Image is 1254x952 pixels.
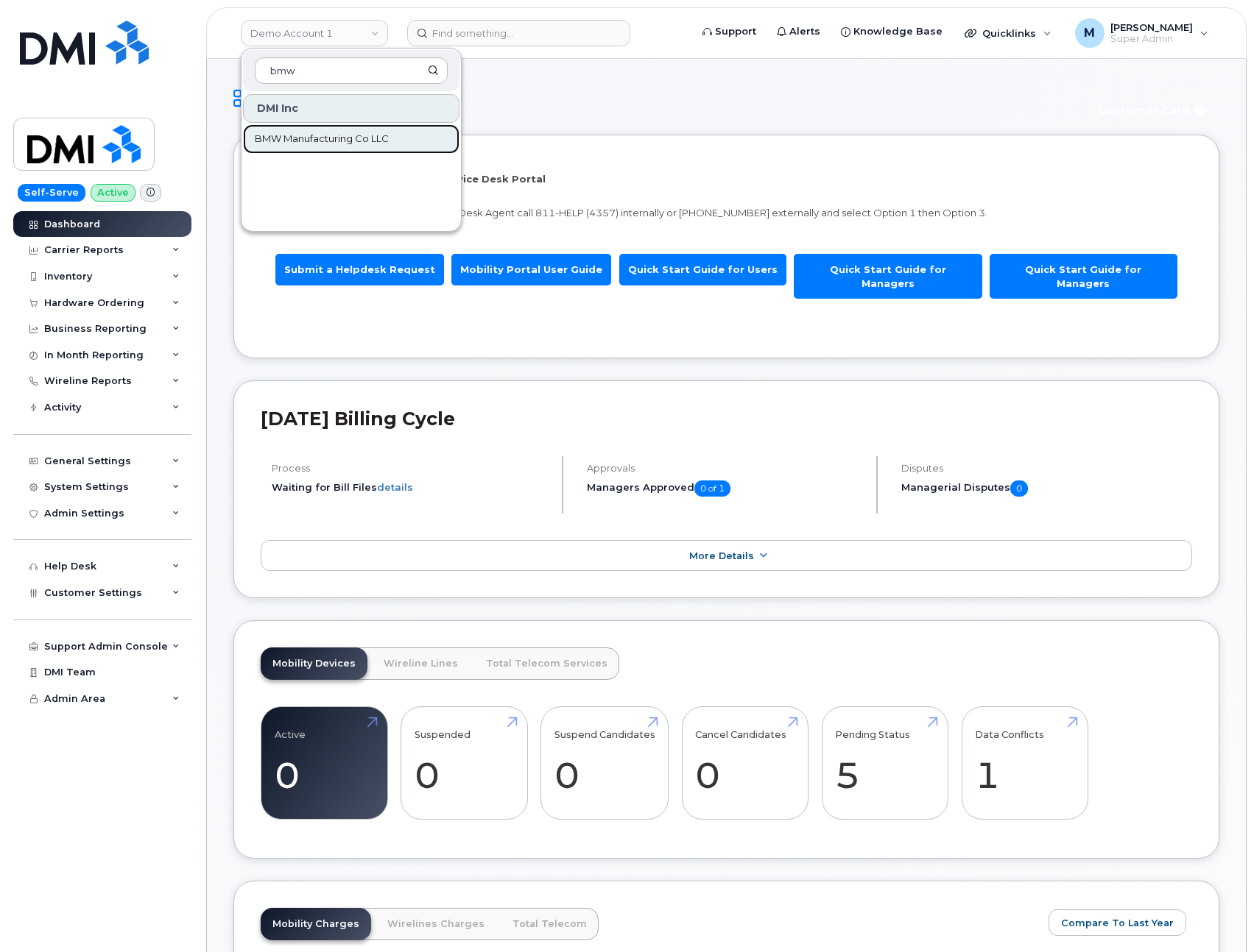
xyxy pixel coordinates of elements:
[243,124,459,154] a: BMW Manufacturing Co LLC
[794,254,982,299] a: Quick Start Guide for Managers
[377,481,413,493] a: details
[272,206,1181,220] p: To speak with a Mobile Device Service Desk Agent call 811-HELP (4357) internally or [PHONE_NUMBER...
[1049,909,1186,936] button: Compare To Last Year
[695,714,795,811] a: Cancel Candidates 0
[275,254,444,285] a: Submit a Helpdesk Request
[689,550,754,561] span: More Details
[474,647,619,680] a: Total Telecom Services
[1087,97,1219,123] button: Customer Card
[415,714,514,811] a: Suspended 0
[243,94,459,123] div: DMI Inc
[554,714,655,811] a: Suspend Candidates 0
[255,57,448,84] input: Search
[694,480,730,497] span: 0 of 1
[272,480,549,494] li: Waiting for Bill Files
[372,647,470,680] a: Wireline Lines
[272,172,1181,186] p: Welcome to the Mobile Device Service Desk Portal
[1010,480,1028,497] span: 0
[901,480,1192,497] h5: Managerial Disputes
[261,647,367,680] a: Mobility Devices
[587,463,864,474] h4: Approvals
[261,408,1192,430] h2: [DATE] Billing Cycle
[587,480,864,497] h5: Managers Approved
[255,132,389,146] span: BMW Manufacturing Co LLC
[272,463,549,474] h4: Process
[451,254,611,285] a: Mobility Portal User Guide
[990,254,1177,299] a: Quick Start Guide for Managers
[835,714,934,811] a: Pending Status 5
[501,908,599,940] a: Total Telecom
[261,908,371,940] a: Mobility Charges
[233,85,1079,111] h1: Dashboard
[975,714,1074,811] a: Data Conflicts 1
[619,254,786,285] a: Quick Start Guide for Users
[275,714,374,811] a: Active 0
[901,463,1192,474] h4: Disputes
[1061,916,1174,930] span: Compare To Last Year
[376,908,496,940] a: Wirelines Charges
